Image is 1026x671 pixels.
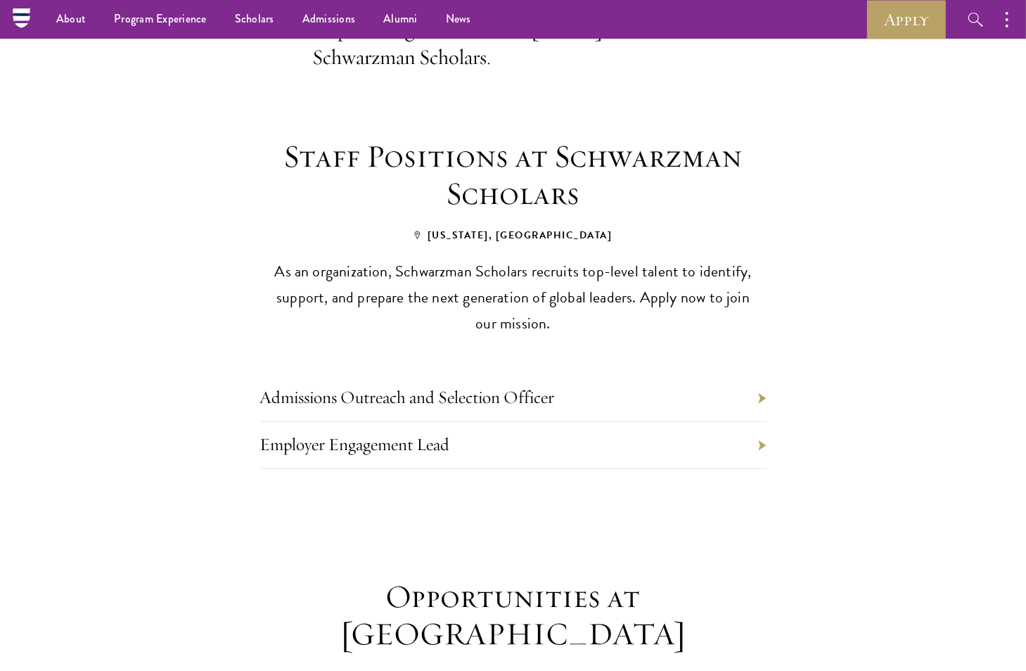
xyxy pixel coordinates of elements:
[260,433,450,455] a: Employer Engagement Lead
[253,578,774,653] h3: Opportunities at [GEOGRAPHIC_DATA]
[260,386,555,408] a: Admissions Outreach and Selection Officer
[271,258,756,336] p: As an organization, Schwarzman Scholars recruits top-level talent to identify, support, and prepa...
[414,228,613,243] span: [US_STATE], [GEOGRAPHIC_DATA]
[253,138,774,212] h3: Staff Positions at Schwarzman Scholars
